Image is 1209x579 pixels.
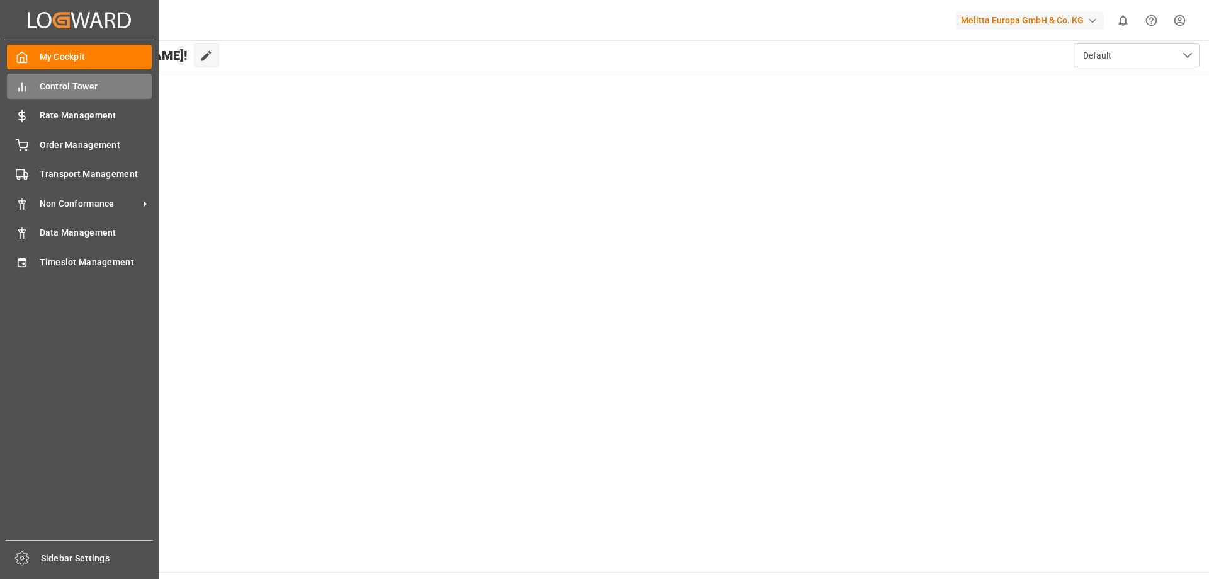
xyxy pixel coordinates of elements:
[1137,6,1166,35] button: Help Center
[40,256,152,269] span: Timeslot Management
[7,103,152,128] a: Rate Management
[40,197,139,210] span: Non Conformance
[40,226,152,239] span: Data Management
[7,132,152,157] a: Order Management
[7,221,152,245] a: Data Management
[40,80,152,93] span: Control Tower
[956,11,1104,30] div: Melitta Europa GmbH & Co. KG
[7,249,152,274] a: Timeslot Management
[40,109,152,122] span: Rate Management
[41,552,154,565] span: Sidebar Settings
[40,50,152,64] span: My Cockpit
[40,168,152,181] span: Transport Management
[7,45,152,69] a: My Cockpit
[7,74,152,98] a: Control Tower
[1109,6,1137,35] button: show 0 new notifications
[52,43,188,67] span: Hello [PERSON_NAME]!
[7,162,152,186] a: Transport Management
[956,8,1109,32] button: Melitta Europa GmbH & Co. KG
[1083,49,1111,62] span: Default
[1074,43,1200,67] button: open menu
[40,139,152,152] span: Order Management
